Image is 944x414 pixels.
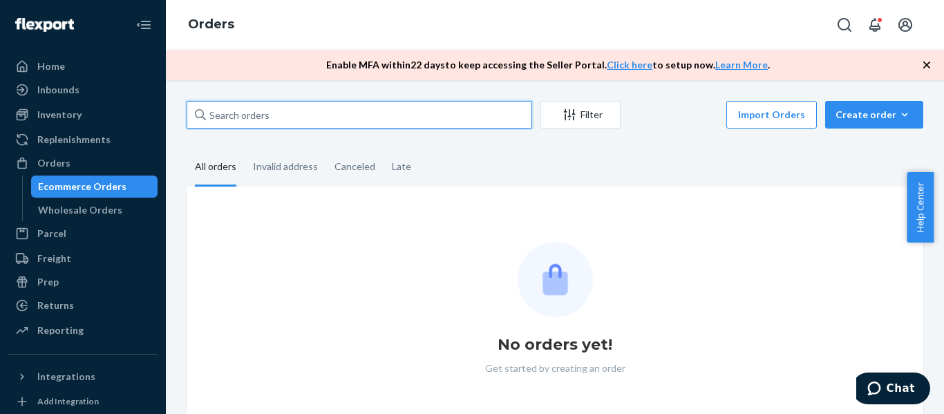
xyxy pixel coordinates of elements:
[8,129,158,151] a: Replenishments
[8,366,158,388] button: Integrations
[831,11,858,39] button: Open Search Box
[861,11,889,39] button: Open notifications
[8,104,158,126] a: Inventory
[334,149,375,185] div: Canceled
[253,149,318,185] div: Invalid address
[8,223,158,245] a: Parcel
[37,83,79,97] div: Inbounds
[195,149,236,187] div: All orders
[8,152,158,174] a: Orders
[37,108,82,122] div: Inventory
[326,58,770,72] p: Enable MFA within 22 days to keep accessing the Seller Portal. to setup now. .
[907,172,934,243] button: Help Center
[37,227,66,241] div: Parcel
[392,149,411,185] div: Late
[188,17,234,32] a: Orders
[541,108,620,122] div: Filter
[498,334,612,356] h1: No orders yet!
[37,275,59,289] div: Prep
[177,5,245,45] ol: breadcrumbs
[38,180,126,194] div: Ecommerce Orders
[8,55,158,77] a: Home
[607,59,652,70] a: Click here
[836,108,913,122] div: Create order
[8,319,158,341] a: Reporting
[15,18,74,32] img: Flexport logo
[726,101,817,129] button: Import Orders
[8,79,158,101] a: Inbounds
[8,294,158,317] a: Returns
[8,393,158,410] a: Add Integration
[37,370,95,384] div: Integrations
[37,323,84,337] div: Reporting
[825,101,923,129] button: Create order
[37,156,70,170] div: Orders
[8,247,158,270] a: Freight
[37,395,99,407] div: Add Integration
[485,361,625,375] p: Get started by creating an order
[8,271,158,293] a: Prep
[37,133,111,147] div: Replenishments
[187,101,532,129] input: Search orders
[130,11,158,39] button: Close Navigation
[856,373,930,407] iframe: Opens a widget where you can chat to one of our agents
[37,299,74,312] div: Returns
[891,11,919,39] button: Open account menu
[37,252,71,265] div: Freight
[38,203,122,217] div: Wholesale Orders
[518,242,593,317] img: Empty list
[31,199,158,221] a: Wholesale Orders
[715,59,768,70] a: Learn More
[540,101,621,129] button: Filter
[31,176,158,198] a: Ecommerce Orders
[37,59,65,73] div: Home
